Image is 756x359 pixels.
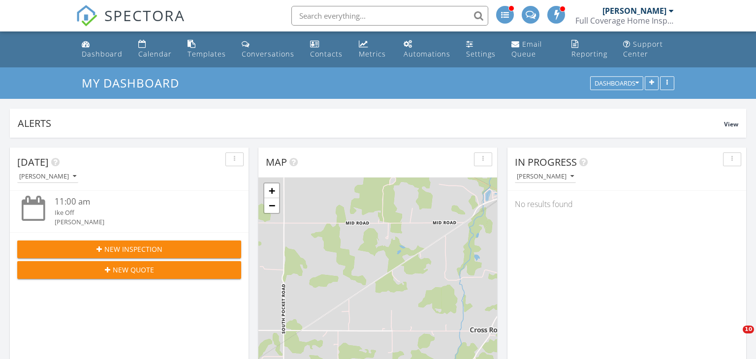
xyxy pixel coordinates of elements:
a: Metrics [355,35,392,63]
span: View [724,120,738,128]
div: Metrics [359,49,386,59]
iframe: Intercom live chat [723,326,746,349]
div: No results found [507,191,746,217]
div: Ike Off [55,208,222,217]
span: 10 [743,326,754,333]
span: SPECTORA [104,5,185,26]
img: The Best Home Inspection Software - Spectora [76,5,97,27]
div: Alerts [18,117,724,130]
button: New Inspection [17,240,241,258]
a: Automations (Advanced) [400,35,454,63]
input: Search everything... [291,6,488,26]
div: Templates [188,49,226,59]
span: In Progress [515,155,577,169]
div: Reporting [571,49,607,59]
div: Dashboards [595,80,639,87]
span: New Inspection [104,244,162,254]
div: [PERSON_NAME] [19,173,76,180]
div: Full Coverage Home Inspections, LLC [575,16,674,26]
a: Templates [184,35,230,63]
div: 11:00 am [55,196,222,208]
a: My Dashboard [82,75,188,91]
div: Calendar [138,49,172,59]
a: Reporting [567,35,611,63]
a: Contacts [306,35,347,63]
a: Calendar [134,35,176,63]
div: Settings [466,49,496,59]
a: Conversations [238,35,298,63]
a: Settings [462,35,500,63]
span: New Quote [113,265,154,275]
span: [DATE] [17,155,49,169]
div: Conversations [242,49,294,59]
a: Dashboard [78,35,126,63]
a: SPECTORA [76,13,185,34]
button: Dashboards [590,77,643,90]
a: Zoom out [264,198,279,213]
a: Email Queue [507,35,559,63]
div: Contacts [310,49,343,59]
div: Support Center [623,39,663,59]
button: [PERSON_NAME] [17,170,78,183]
button: [PERSON_NAME] [515,170,576,183]
div: Dashboard [82,49,123,59]
div: Email Queue [511,39,542,59]
div: Automations [404,49,450,59]
button: New Quote [17,261,241,279]
div: [PERSON_NAME] [55,217,222,227]
div: [PERSON_NAME] [602,6,666,16]
div: [PERSON_NAME] [517,173,574,180]
a: Zoom in [264,183,279,198]
a: Support Center [619,35,679,63]
span: Map [266,155,287,169]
